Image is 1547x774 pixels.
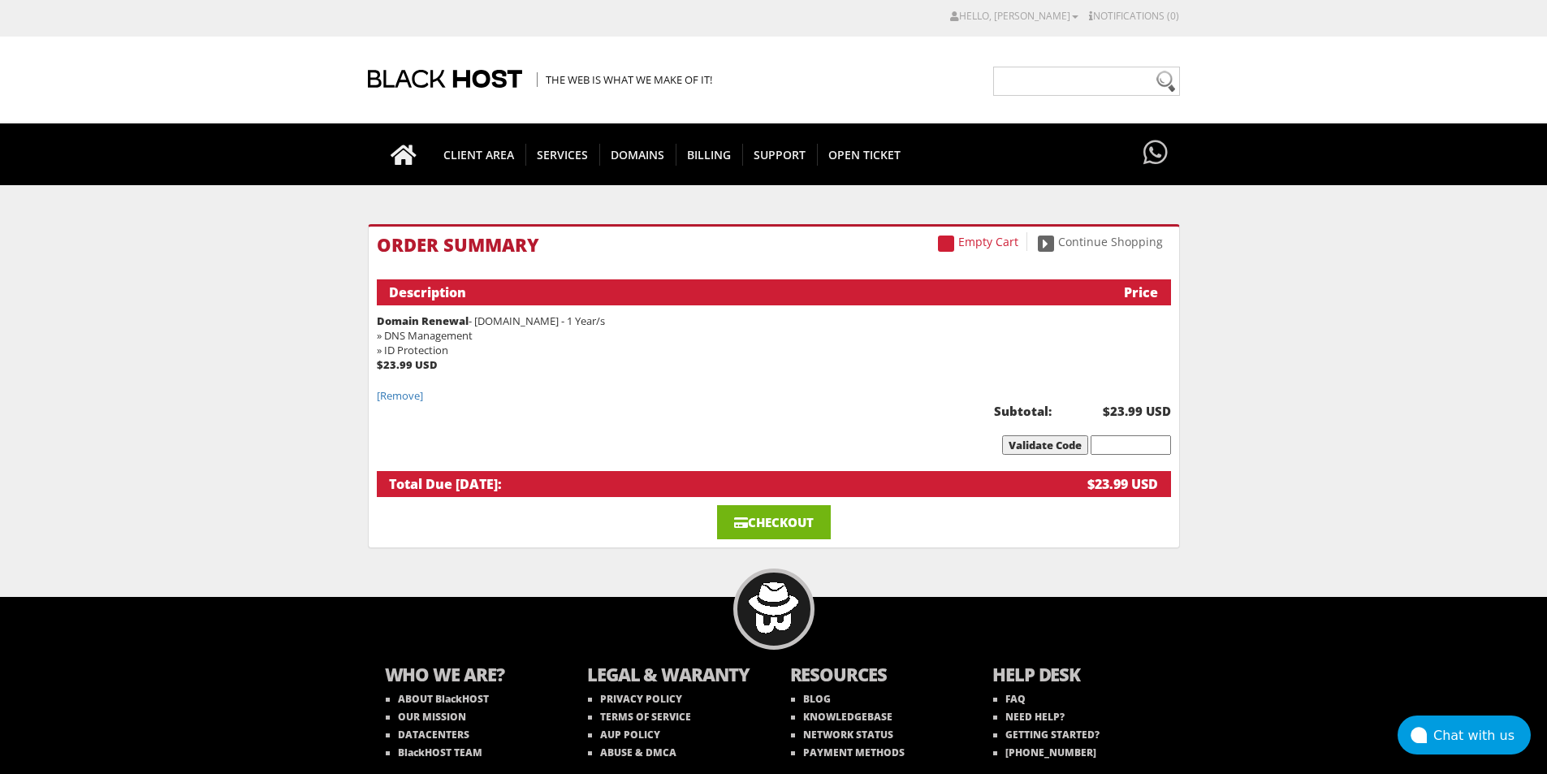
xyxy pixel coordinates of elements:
[386,746,482,759] a: BlackHOST TEAM
[791,728,893,742] a: NETWORK STATUS
[432,144,526,166] span: CLIENT AREA
[993,746,1096,759] a: [PHONE_NUMBER]
[1052,403,1171,419] b: $23.99 USD
[930,232,1027,251] a: Empty Cart
[385,662,555,690] b: WHO WE ARE?
[791,692,831,706] a: BLOG
[790,662,961,690] b: RESOURCES
[599,123,676,185] a: Domains
[1398,716,1531,755] button: Chat with us
[791,746,905,759] a: PAYMENT METHODS
[588,746,676,759] a: ABUSE & DMCA
[588,728,660,742] a: AUP POLICY
[950,9,1078,23] a: Hello, [PERSON_NAME]
[588,692,682,706] a: PRIVACY POLICY
[1002,435,1088,455] input: Validate Code
[993,67,1180,96] input: Need help?
[1089,9,1179,23] a: Notifications (0)
[537,72,712,87] span: The Web is what we make of it!
[748,582,799,633] img: BlackHOST mascont, Blacky.
[717,505,831,539] a: Checkout
[587,662,758,690] b: LEGAL & WARANTY
[588,710,691,724] a: TERMS OF SERVICE
[817,123,912,185] a: Open Ticket
[377,403,1052,419] b: Subtotal:
[1043,475,1158,493] div: $23.99 USD
[676,123,743,185] a: Billing
[993,692,1026,706] a: FAQ
[1433,728,1531,743] div: Chat with us
[791,710,892,724] a: KNOWLEDGEBASE
[386,692,489,706] a: ABOUT BlackHOST
[525,123,600,185] a: SERVICES
[992,662,1163,690] b: HELP DESK
[374,123,433,185] a: Go to homepage
[676,144,743,166] span: Billing
[432,123,526,185] a: CLIENT AREA
[817,144,912,166] span: Open Ticket
[386,710,466,724] a: OUR MISSION
[386,728,469,742] a: DATACENTERS
[377,313,1171,380] li: - [DOMAIN_NAME] - 1 Year/s » DNS Management » ID Protection
[377,235,1171,254] h1: Order Summary
[742,144,818,166] span: Support
[377,388,423,403] a: [Remove]
[742,123,818,185] a: Support
[993,728,1100,742] a: GETTING STARTED?
[599,144,676,166] span: Domains
[1030,232,1171,251] a: Continue Shopping
[1043,283,1158,301] div: Price
[993,710,1065,724] a: NEED HELP?
[377,313,469,328] strong: Domain Renewal
[525,144,600,166] span: SERVICES
[389,475,1044,493] div: Total Due [DATE]:
[1139,123,1172,184] a: Have questions?
[389,283,1044,301] div: Description
[377,357,438,372] strong: $23.99 USD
